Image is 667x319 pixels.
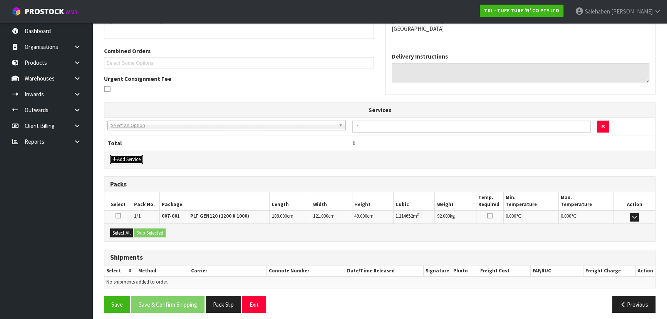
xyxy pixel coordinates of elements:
[104,192,132,210] th: Select
[435,210,476,224] td: kg
[561,213,571,219] span: 0.000
[583,265,635,277] th: Freight Charge
[131,296,204,313] button: Save & Confirm Shipping
[104,296,130,313] button: Save
[313,213,328,219] span: 121.000
[394,192,435,210] th: Cubic
[136,265,189,277] th: Method
[267,265,345,277] th: Connote Number
[423,265,451,277] th: Signature
[614,192,655,210] th: Action
[396,213,413,219] span: 1.114652
[476,192,504,210] th: Temp. Required
[134,213,141,219] span: 1/1
[352,139,355,147] span: 1
[189,265,266,277] th: Carrier
[190,213,249,219] strong: PLT GEN120 (1200 X 1000)
[25,7,64,17] span: ProStock
[531,265,583,277] th: FAF/RUC
[12,7,21,16] img: cube-alt.png
[506,213,516,219] span: 0.000
[104,75,171,83] label: Urgent Consignment Fee
[110,254,649,261] h3: Shipments
[504,210,559,224] td: ℃
[585,8,610,15] span: Salehaben
[352,192,393,210] th: Height
[392,52,448,60] label: Delivery Instructions
[104,47,151,55] label: Combined Orders
[311,210,352,224] td: cm
[311,192,352,210] th: Width
[394,210,435,224] td: m
[612,296,655,313] button: Previous
[104,265,123,277] th: Select
[134,228,166,238] button: Ship Selected
[162,213,180,219] strong: 007-001
[451,265,478,277] th: Photo
[352,210,393,224] td: cm
[104,277,655,288] td: No shipments added to order.
[354,213,367,219] span: 49.000
[206,296,241,313] button: Pack Slip
[132,192,160,210] th: Pack No.
[484,7,559,14] strong: T01 - TUFF TURF 'N' CO PTY LTD
[110,155,143,164] button: Add Service
[104,103,655,118] th: Services
[635,265,655,277] th: Action
[435,192,476,210] th: Weight
[504,192,559,210] th: Min. Temperature
[611,8,653,15] span: [PERSON_NAME]
[159,192,270,210] th: Package
[123,265,136,277] th: #
[478,265,530,277] th: Freight Cost
[345,265,424,277] th: Date/Time Released
[270,192,311,210] th: Length
[110,228,133,238] button: Select All
[111,121,335,130] span: Select an Option
[480,5,563,17] a: T01 - TUFF TURF 'N' CO PTY LTD
[417,212,419,217] sup: 3
[559,210,614,224] td: ℃
[242,296,266,313] button: Exit
[270,210,311,224] td: cm
[110,181,649,188] h3: Packs
[271,213,287,219] span: 188.000
[65,8,77,16] small: WMS
[104,136,349,151] th: Total
[437,213,449,219] span: 92.000
[559,192,614,210] th: Max. Temperature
